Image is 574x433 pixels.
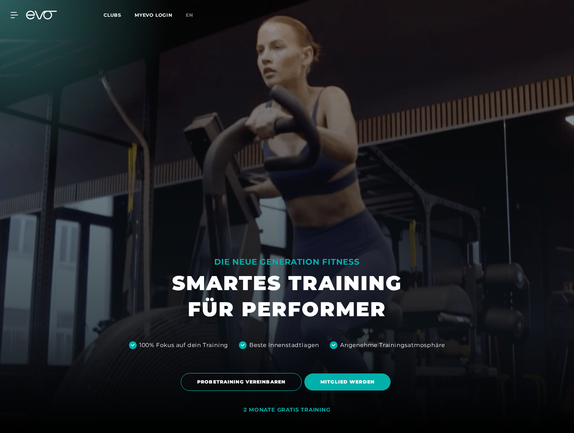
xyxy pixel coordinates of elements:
[104,12,121,18] span: Clubs
[249,341,319,350] div: Beste Innenstadtlagen
[104,12,135,18] a: Clubs
[172,257,402,267] div: DIE NEUE GENERATION FITNESS
[139,341,228,350] div: 100% Fokus auf dein Training
[135,12,172,18] a: MYEVO LOGIN
[186,11,201,19] a: en
[340,341,445,350] div: Angenehme Trainingsatmosphäre
[244,407,330,414] div: 2 MONATE GRATIS TRAINING
[197,378,285,385] span: PROBETRAINING VEREINBAREN
[304,368,393,396] a: MITGLIED WERDEN
[186,12,193,18] span: en
[320,378,375,385] span: MITGLIED WERDEN
[181,368,304,396] a: PROBETRAINING VEREINBAREN
[172,270,402,322] h1: SMARTES TRAINING FÜR PERFORMER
